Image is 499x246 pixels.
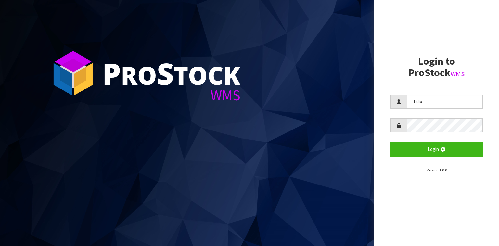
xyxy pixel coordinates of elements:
[102,88,240,102] div: WMS
[451,70,465,78] small: WMS
[390,142,483,156] button: Login
[102,53,121,93] span: P
[427,168,447,172] small: Version 1.0.0
[157,53,174,93] span: S
[407,95,483,109] input: Username
[102,59,240,88] div: ro tock
[390,56,483,78] h2: Login to ProStock
[49,49,97,98] img: ProStock Cube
